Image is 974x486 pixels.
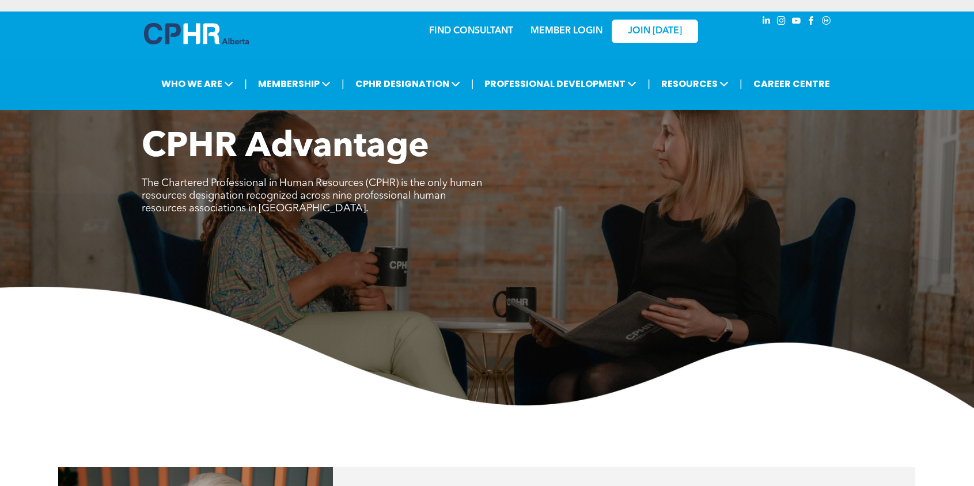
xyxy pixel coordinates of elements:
[805,14,818,30] a: facebook
[775,14,788,30] a: instagram
[342,72,344,96] li: |
[760,14,773,30] a: linkedin
[429,26,513,36] a: FIND CONSULTANT
[255,73,334,94] span: MEMBERSHIP
[612,20,698,43] a: JOIN [DATE]
[740,72,742,96] li: |
[647,72,650,96] li: |
[244,72,247,96] li: |
[820,14,833,30] a: Social network
[158,73,237,94] span: WHO WE ARE
[144,23,249,44] img: A blue and white logo for cp alberta
[530,26,602,36] a: MEMBER LOGIN
[481,73,640,94] span: PROFESSIONAL DEVELOPMENT
[658,73,732,94] span: RESOURCES
[790,14,803,30] a: youtube
[142,130,429,165] span: CPHR Advantage
[471,72,474,96] li: |
[352,73,464,94] span: CPHR DESIGNATION
[142,178,482,214] span: The Chartered Professional in Human Resources (CPHR) is the only human resources designation reco...
[628,26,682,37] span: JOIN [DATE]
[750,73,833,94] a: CAREER CENTRE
